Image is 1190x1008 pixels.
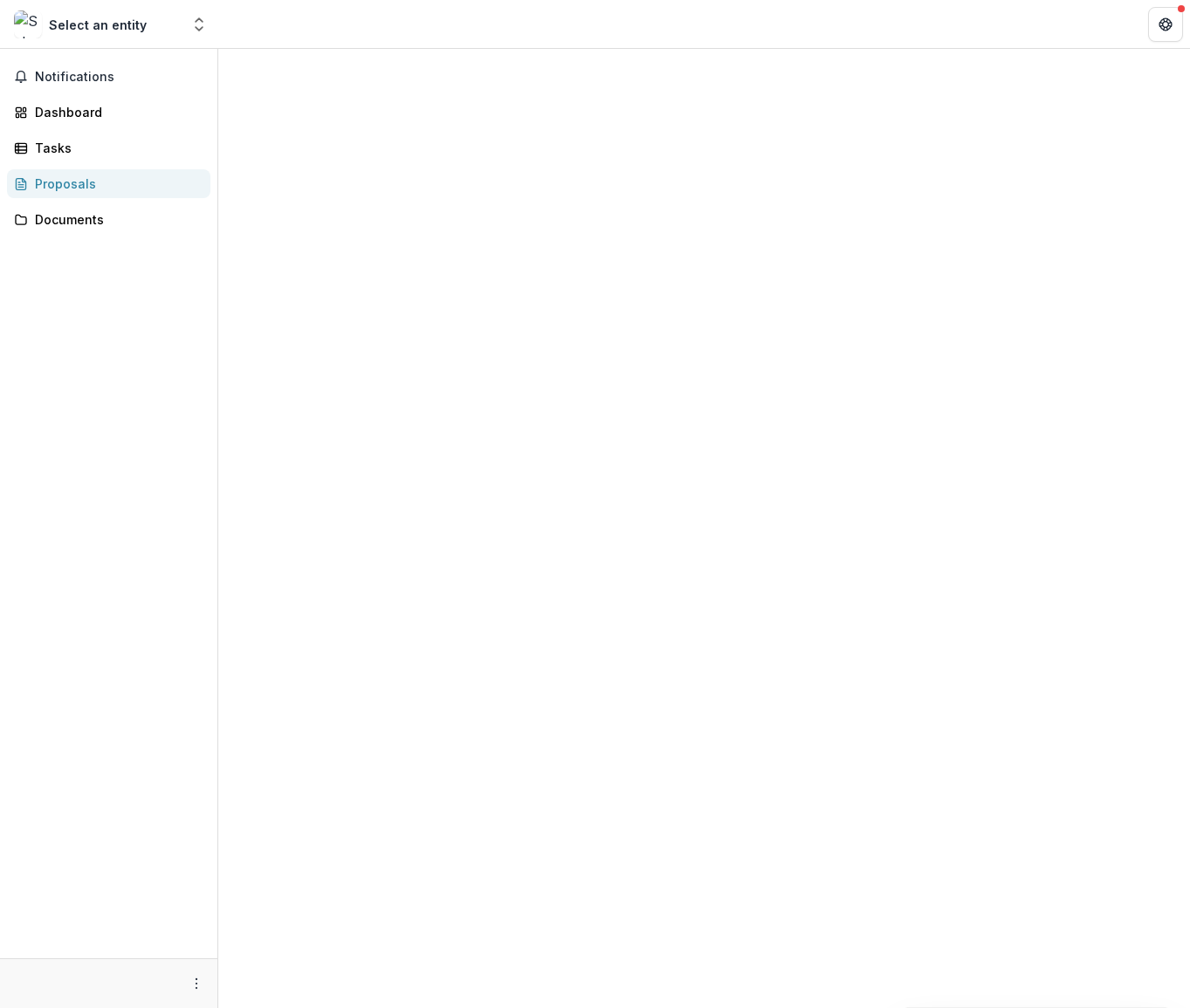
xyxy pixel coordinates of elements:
button: Get Help [1148,7,1183,42]
span: Notifications [35,70,203,85]
img: Select an entity [14,10,42,38]
div: Documents [35,210,196,229]
button: Notifications [7,63,210,91]
div: Select an entity [49,16,147,34]
div: Tasks [35,139,196,157]
button: Open entity switcher [187,7,211,42]
a: Proposals [7,169,210,198]
button: More [186,973,207,994]
a: Tasks [7,134,210,162]
div: Dashboard [35,103,196,121]
div: Proposals [35,175,196,193]
a: Dashboard [7,98,210,127]
a: Documents [7,205,210,234]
